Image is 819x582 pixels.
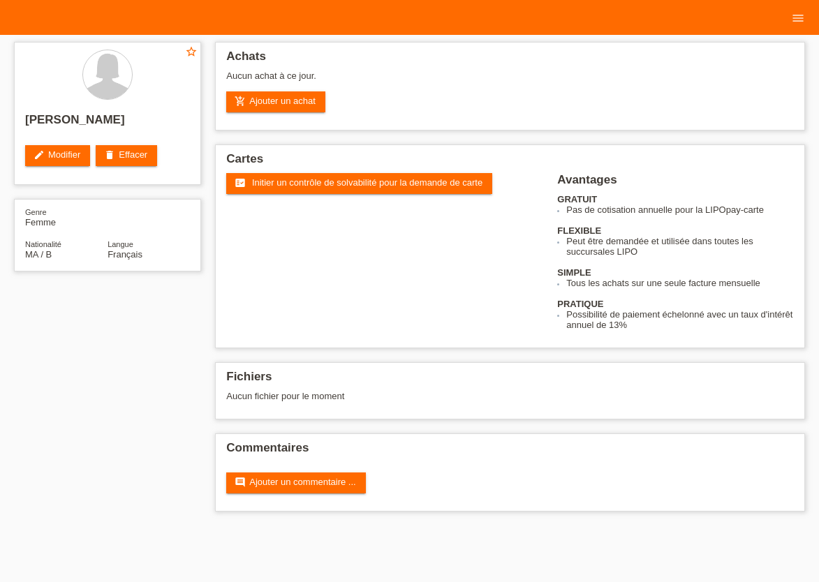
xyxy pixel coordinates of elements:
[185,45,198,60] a: star_border
[226,472,365,493] a: commentAjouter un commentaire ...
[25,145,90,166] a: editModifier
[226,441,794,462] h2: Commentaires
[235,96,246,107] i: add_shopping_cart
[108,240,133,248] span: Langue
[25,240,61,248] span: Nationalité
[96,145,157,166] a: deleteEffacer
[784,13,812,22] a: menu
[557,225,601,236] b: FLEXIBLE
[226,50,794,70] h2: Achats
[235,177,246,188] i: fact_check
[226,152,794,173] h2: Cartes
[226,91,325,112] a: add_shopping_cartAjouter un achat
[252,177,482,188] span: Initier un contrôle de solvabilité pour la demande de carte
[185,45,198,58] i: star_border
[25,249,52,260] span: Maroc / B / 06.04.2022
[226,391,635,401] div: Aucun fichier pour le moment
[791,11,805,25] i: menu
[566,236,794,257] li: Peut être demandée et utilisée dans toutes les succursales LIPO
[566,309,794,330] li: Possibilité de paiement échelonné avec un taux d'intérêt annuel de 13%
[557,267,591,278] b: SIMPLE
[557,299,603,309] b: PRATIQUE
[25,113,190,134] h2: [PERSON_NAME]
[25,207,108,227] div: Femme
[34,149,45,161] i: edit
[226,370,794,391] h2: Fichiers
[25,208,47,216] span: Genre
[566,278,794,288] li: Tous les achats sur une seule facture mensuelle
[235,477,246,488] i: comment
[104,149,115,161] i: delete
[557,194,597,204] b: GRATUIT
[566,204,794,215] li: Pas de cotisation annuelle pour la LIPOpay-carte
[108,249,142,260] span: Français
[226,70,794,91] div: Aucun achat à ce jour.
[557,173,794,194] h2: Avantages
[226,173,492,194] a: fact_check Initier un contrôle de solvabilité pour la demande de carte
